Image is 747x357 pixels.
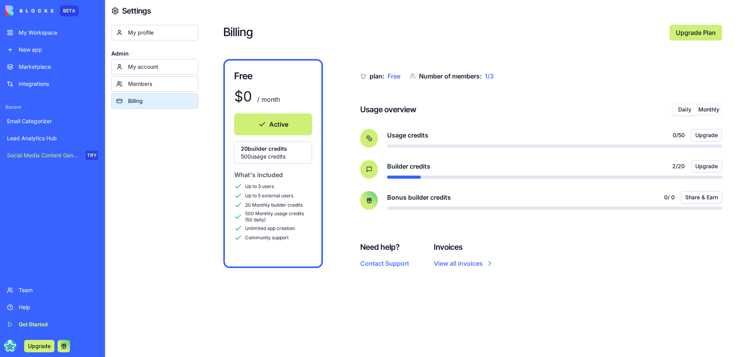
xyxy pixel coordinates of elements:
h4: Usage overview [360,104,416,115]
div: Team [19,286,98,294]
a: Members [111,76,198,92]
span: Usage credits [387,131,428,140]
button: Active [234,113,312,135]
div: My account [128,63,193,71]
a: Team [2,282,103,298]
div: My profile [128,29,193,37]
img: tab_keywords_by_traffic_grey.svg [77,45,84,51]
div: TRY [86,151,98,160]
div: Social Media Content Generator [7,152,80,159]
div: New app [19,46,98,54]
div: / month [255,95,280,104]
img: logo [5,5,54,16]
button: Daily [673,104,697,115]
a: View all invoices [434,259,494,268]
h4: Settings [122,5,151,16]
span: Bonus builder credits [387,193,451,202]
a: My Workspace [2,25,103,40]
span: 20 builder credits [241,145,305,153]
span: 500 Monthly usage credits (50 daily) [245,211,312,223]
button: Share & Earn [681,191,722,204]
h4: Invoices [434,242,494,253]
div: Keywords by Traffic [86,46,131,51]
a: Help [2,300,103,315]
span: Admin [111,50,198,57]
button: Contact Support [360,259,409,268]
span: Up to 3 users [245,183,274,190]
a: My account [111,59,198,75]
span: Recent [2,104,103,110]
a: Billing [111,93,198,109]
div: Domain: [DOMAIN_NAME] [20,20,86,26]
span: Unlimited app creation [245,225,295,232]
div: Domain Overview [30,46,70,51]
button: Upgrade [24,340,54,352]
div: $ 0 [234,89,252,104]
a: Upgrade [24,342,54,350]
span: 1 / 3 [485,72,494,80]
a: Upgrade Plan [670,25,722,40]
a: Email Categorizer [2,113,103,129]
span: 500 usage credits [241,153,305,160]
img: website_grey.svg [12,20,19,26]
h3: Free [234,70,312,82]
a: BETA [5,5,79,16]
span: 20 Monthly builder credits [245,202,303,208]
a: Integrations [2,76,103,92]
div: Members [128,80,193,88]
a: Marketplace [2,59,103,75]
span: 0 / 0 [664,193,675,201]
div: My Workspace [19,29,98,37]
span: Number of members: [419,72,482,80]
span: 2 / 20 [672,162,685,170]
span: 0 / 50 [673,131,685,139]
div: Get Started [19,320,98,328]
button: Upgrade [691,129,722,141]
div: Integrations [19,80,98,88]
div: Marketplace [19,63,98,71]
a: Free$0 / monthActive20builder credits500usage creditsWhat's includedUp to 3 usersUp to 5 external... [223,59,323,268]
span: Up to 5 external users [245,193,293,199]
div: What's included [234,170,312,179]
a: My profile [111,25,198,40]
span: plan: [370,72,384,80]
a: Lead Analytics Hub [2,131,103,146]
div: Help [19,303,98,311]
img: ACg8ocIInin2p6pcjON7snjoCg-HMTItrRaEI8bAy78i330DTAFXXnte=s96-c [4,340,16,352]
h4: Need help? [360,242,409,253]
a: New app [2,42,103,57]
div: BETA [60,5,79,16]
img: logo_orange.svg [12,12,19,19]
span: Community support [245,235,289,241]
span: Builder credits [387,162,430,171]
img: tab_domain_overview_orange.svg [21,45,27,51]
span: Free [388,72,400,80]
button: Upgrade [691,160,722,172]
div: Billing [128,97,193,105]
button: Monthly [697,104,721,115]
h2: Billing [223,25,663,40]
a: Social Media Content GeneratorTRY [2,148,103,163]
div: Email Categorizer [7,117,98,125]
a: Get Started [2,317,103,332]
div: Lead Analytics Hub [7,134,98,142]
div: v 4.0.25 [22,12,38,19]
